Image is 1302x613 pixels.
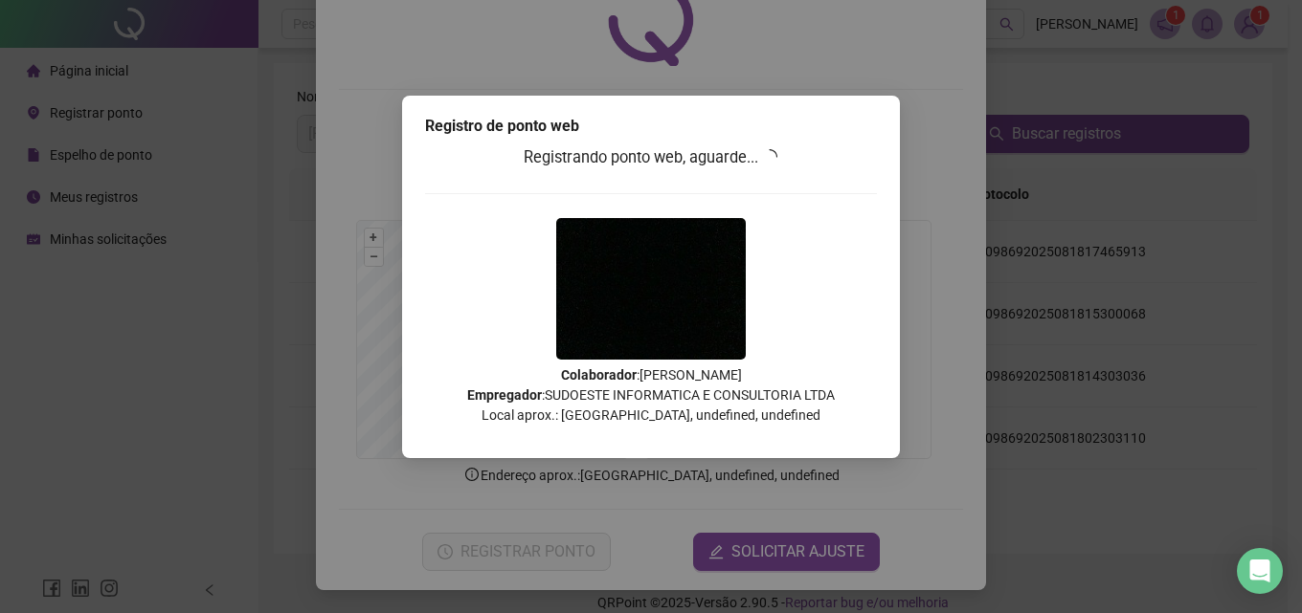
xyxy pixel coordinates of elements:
[467,387,542,403] strong: Empregador
[561,367,637,383] strong: Colaborador
[425,365,877,426] p: : [PERSON_NAME] : SUDOESTE INFORMATICA E CONSULTORIA LTDA Local aprox.: [GEOGRAPHIC_DATA], undefi...
[425,145,877,170] h3: Registrando ponto web, aguarde...
[425,115,877,138] div: Registro de ponto web
[556,218,746,360] img: 2Q==
[762,149,777,164] span: loading
[1237,548,1283,594] div: Open Intercom Messenger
